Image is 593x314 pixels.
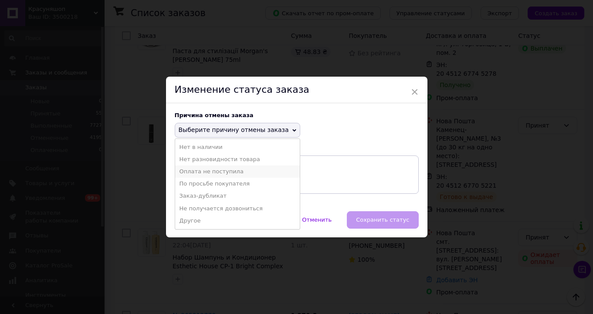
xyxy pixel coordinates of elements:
button: Отменить [293,211,341,229]
li: Нет разновидности товара [175,153,300,165]
span: × [411,84,419,99]
li: Оплата не поступила [175,165,300,178]
li: Заказ-дубликат [175,190,300,202]
div: Изменение статуса заказа [166,77,427,103]
span: Отменить [302,216,332,223]
li: Другое [175,215,300,227]
span: Выберите причину отмены заказа [179,126,289,133]
li: По просьбе покупателя [175,178,300,190]
li: Не получается дозвониться [175,203,300,215]
div: Причина отмены заказа [175,112,419,118]
li: Нет в наличии [175,141,300,153]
